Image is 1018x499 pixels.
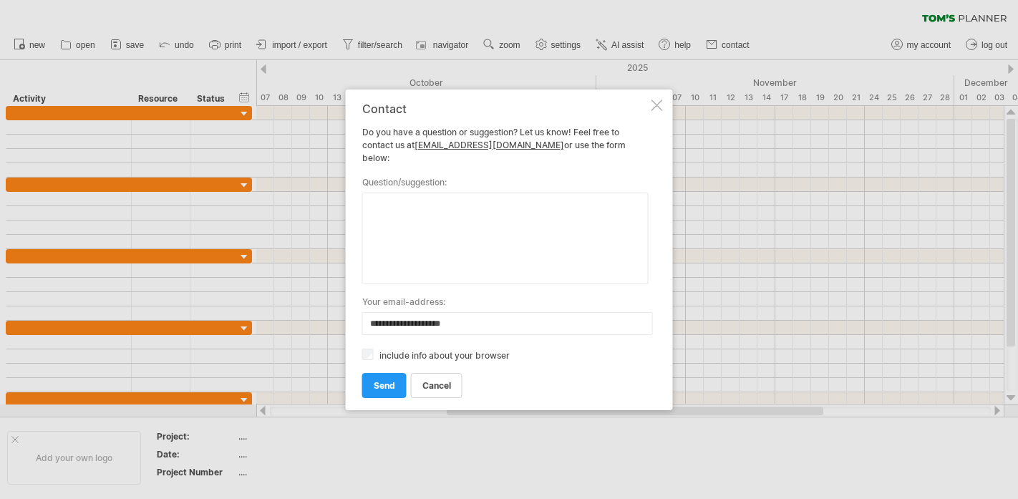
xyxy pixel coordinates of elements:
[379,350,510,361] label: include info about your browser
[422,380,451,391] span: cancel
[411,373,462,398] a: cancel
[362,176,649,189] label: question/suggestion:
[362,102,649,115] div: Contact
[374,380,395,391] span: send
[362,127,626,163] span: Do you have a question or suggestion? Let us know! Feel free to contact us at or use the form below:
[362,373,407,398] a: send
[362,296,649,309] label: your email-address:
[415,140,564,150] a: [EMAIL_ADDRESS][DOMAIN_NAME]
